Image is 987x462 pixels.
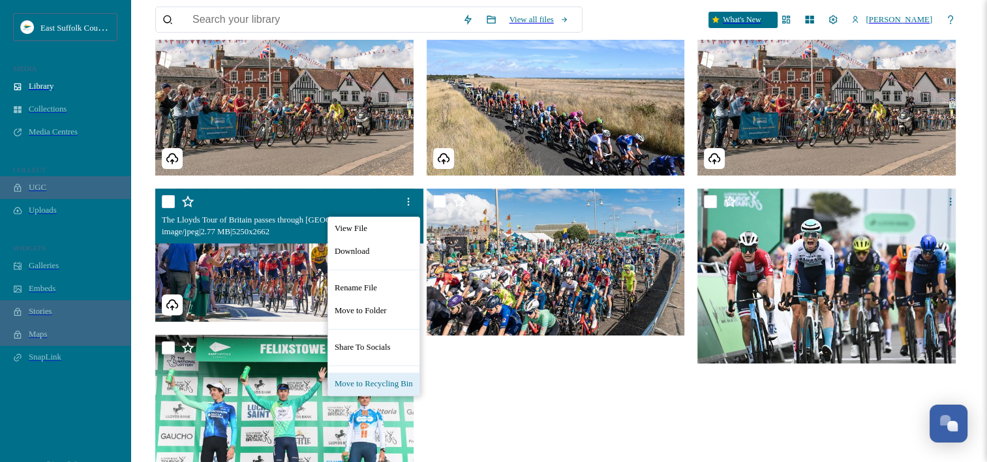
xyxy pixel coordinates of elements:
[708,12,777,28] div: What's New
[13,244,46,252] span: WIDGETS
[29,183,46,192] span: UGC
[162,213,523,224] span: The Lloyds Tour of Britain passes through [GEOGRAPHIC_DATA] (Credit [DOMAIN_NAME]) crop.JPG
[29,330,47,339] span: Maps
[427,189,688,335] img: The peloton rolls out of Lowestoft for the start of the final stage (Credit SWpix.com).jpg
[335,379,413,389] span: Move to Recycling Bin
[29,127,78,137] span: Media Centres
[13,65,37,72] span: MEDIA
[186,7,456,32] input: Search your library
[335,343,391,352] span: Share To Socials
[29,104,67,114] span: Collections
[29,307,52,316] span: Stories
[708,12,767,28] a: What's New
[697,1,959,176] img: The break heads through Framlingham in 2024 (Credit SWpix.com) _small.jpg
[335,283,377,293] span: Rename File
[930,405,967,442] button: Open Chat
[40,22,110,33] span: East Suffolk Council
[427,1,688,176] img: The 2024 race near Aldeburgh on the Suffolk coast (Credit SWpix.com).jpg
[29,261,59,271] span: Galleries
[866,15,932,24] span: [PERSON_NAME]
[845,8,939,31] a: [PERSON_NAME]
[335,247,369,256] span: Download
[697,189,959,363] img: Matevz Govekar wins in Felixstowe (Credit SWpix.com).jpg
[335,224,367,234] span: View File
[155,1,417,176] img: The break heads through Framlingham in 2024 (Credit SWpix.com).jpg
[503,8,575,31] a: View all files
[29,284,55,294] span: Embeds
[335,306,387,316] span: Move to Folder
[29,206,57,215] span: Uploads
[29,352,61,362] span: SnapLink
[21,21,34,34] img: ESC%20Logo.png
[155,189,417,321] img: The Lloyds Tour of Britain passes through Framlingham (Credit SWpix.com) crop.JPG
[13,166,46,174] span: COLLECT
[162,227,269,236] span: image/jpeg | 2.77 MB | 5250 x 2662
[29,82,53,91] span: Library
